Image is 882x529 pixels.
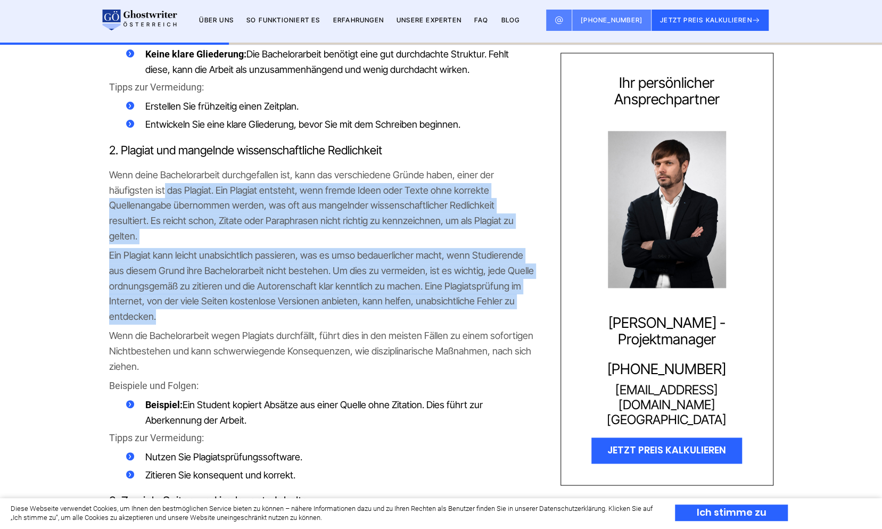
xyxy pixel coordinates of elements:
a: FAQ [474,16,489,24]
span: Wenn die Bachelorarbeit wegen Plagiats durchfällt, führt dies in den meisten Fällen zu einem sofo... [109,330,533,372]
a: [EMAIL_ADDRESS][DOMAIN_NAME][GEOGRAPHIC_DATA] [584,383,749,427]
b: Tipps zur Vermeidung: [109,432,204,443]
a: Über uns [199,16,234,24]
a: [PHONE_NUMBER] [572,10,652,31]
div: Diese Webseite verwendet Cookies, um Ihnen den bestmöglichen Service bieten zu können – nähere In... [11,505,656,523]
b: Keine klare Gliederung: [145,48,246,60]
a: So funktioniert es [246,16,320,24]
span: Die Bachelorarbeit benötigt eine gut durchdachte Struktur. Fehlt diese, kann die Arbeit als unzus... [145,48,509,75]
span: Zitieren Sie konsequent und korrekt. [145,469,295,481]
a: [PHONE_NUMBER] [584,361,749,378]
a: BLOG [501,16,520,24]
span: Erstellen Sie frühzeitig einen Zeitplan. [145,101,299,112]
img: Email [555,16,563,24]
b: Beispiel: [145,399,183,410]
span: Nutzen Sie Plagiatsprüfungssoftware. [145,451,302,462]
div: Ich stimme zu [675,505,788,521]
span: Entwickeln Sie eine klare Gliederung, bevor Sie mit dem Schreiben beginnen. [145,119,460,130]
span: 2. Plagiat und mangelnde wissenschaftliche Redlichkeit [109,143,382,157]
b: Beispiele und Folgen: [109,380,199,391]
span: Wenn deine Bachelorarbeit durchgefallen ist, kann das verschiedene Gründe haben, einer der häufig... [109,169,514,242]
span: 3. Zu viele Seiten und irrelevante Inhalte [109,494,308,508]
span: Ein Student kopiert Absätze aus einer Quelle ohne Zitation. Dies führt zur Aberkennung der Arbeit. [145,399,483,426]
div: Ihr persönlicher Ansprechpartner [584,75,749,108]
img: Konstantin Steimle [608,131,726,288]
span: [PHONE_NUMBER] [581,16,642,24]
a: Erfahrungen [333,16,384,24]
div: JETZT PREIS KALKULIEREN [591,438,742,464]
div: [PERSON_NAME] - Projektmanager [584,315,749,348]
button: JETZT PREIS KALKULIEREN [652,10,769,31]
img: logo wirschreiben [101,10,177,31]
b: Tipps zur Vermeidung: [109,81,204,93]
span: Ein Plagiat kann leicht unabsichtlich passieren, was es umso bedauerlicher macht, wenn Studierend... [109,250,534,322]
a: Unsere Experten [397,16,461,24]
